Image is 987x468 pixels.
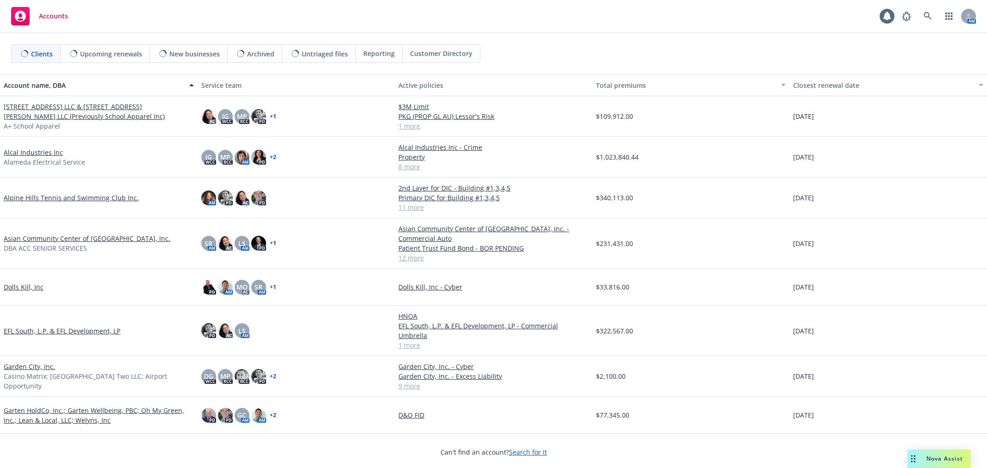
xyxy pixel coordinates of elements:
div: Service team [201,80,391,90]
span: LS [238,239,246,248]
a: 8 more [398,162,589,172]
span: [DATE] [793,152,814,162]
span: SR [205,239,212,248]
span: MP [220,371,230,381]
span: New businesses [169,49,220,59]
img: photo [251,191,266,205]
span: Archived [247,49,274,59]
span: MP [220,152,230,162]
span: $1,023,840.44 [596,152,639,162]
span: Reporting [363,49,395,58]
a: + 2 [270,154,276,160]
a: PKG (PROP GL AU) Lessor's Risk [398,111,589,121]
img: photo [218,191,233,205]
span: JG [222,111,229,121]
span: MQ [236,282,248,292]
button: Active policies [395,74,592,96]
div: Active policies [398,80,589,90]
img: photo [201,408,216,423]
span: Upcoming renewals [80,49,142,59]
img: photo [201,280,216,295]
a: Alcal Industries Inc [4,148,63,157]
a: + 1 [270,114,276,119]
img: photo [251,369,266,384]
span: Can't find an account? [441,447,547,457]
span: DBA ACC SENIOR SERVICES [4,243,87,253]
span: [DATE] [793,371,814,381]
span: Untriaged files [302,49,348,59]
span: LS [238,326,246,336]
a: + 2 [270,413,276,418]
a: Garten HoldCo, Inc.; Garten Wellbeing, PBC; Oh My Green, Inc.; Lean & Local, LLC; Welyns, Inc [4,406,194,425]
span: A+ School Apparel [4,121,60,131]
a: + 2 [270,374,276,379]
span: $77,345.00 [596,410,629,420]
span: $231,431.00 [596,239,633,248]
span: [DATE] [793,193,814,203]
button: Total premiums [592,74,790,96]
span: $2,100.00 [596,371,626,381]
a: Search [919,7,937,25]
span: Accounts [39,12,68,20]
button: Service team [198,74,395,96]
span: Clients [31,49,53,59]
img: photo [218,323,233,338]
div: Account name, DBA [4,80,184,90]
span: [DATE] [793,282,814,292]
a: Garden City, Inc. - Excess Liability [398,371,589,381]
a: Switch app [940,7,958,25]
a: EFL South, L.P. & EFL Development, LP [4,326,120,336]
a: Asian Community Center of [GEOGRAPHIC_DATA], Inc. - Commercial Auto [398,224,589,243]
a: Property [398,152,589,162]
img: photo [235,150,249,165]
div: Total premiums [596,80,776,90]
a: $3M Limit [398,102,589,111]
span: $33,816.00 [596,282,629,292]
span: [DATE] [793,326,814,336]
span: Alameda Electrical Service [4,157,85,167]
div: Closest renewal date [793,80,973,90]
span: $322,567.00 [596,326,633,336]
a: Alcal Industries Inc - Crime [398,142,589,152]
a: + 1 [270,284,276,290]
a: Asian Community Center of [GEOGRAPHIC_DATA], Inc. [4,234,170,243]
a: Search for it [509,448,547,456]
span: SR [255,282,262,292]
a: Accounts [7,3,72,29]
img: photo [251,109,266,124]
span: Casino Matrix; [GEOGRAPHIC_DATA] Two LLC; Airport Opportunity [4,371,194,391]
img: photo [235,369,249,384]
a: [STREET_ADDRESS] LLC & [STREET_ADDRESS][PERSON_NAME] LLC (Previously School Apparel Inc) [4,102,194,121]
img: photo [218,280,233,295]
span: $109,912.00 [596,111,633,121]
a: + 1 [270,240,276,246]
img: photo [235,191,249,205]
span: [DATE] [793,410,814,420]
a: Patient Trust Fund Bond - BOR PENDING [398,243,589,253]
img: photo [201,191,216,205]
a: Dolls Kill, Inc - Cyber [398,282,589,292]
img: photo [201,323,216,338]
a: Primary DIC for Building #1,3,4,5 [398,193,589,203]
a: Dolls Kill, Inc [4,282,43,292]
span: [DATE] [793,111,814,121]
a: Garden City, Inc. [4,362,55,371]
span: [DATE] [793,239,814,248]
a: 1 more [398,340,589,350]
a: 9 more [398,381,589,391]
span: MP [237,111,247,121]
img: photo [218,236,233,251]
div: Drag to move [907,450,919,468]
a: 11 more [398,203,589,212]
span: DG [204,371,213,381]
a: HNOA [398,311,589,321]
span: Customer Directory [410,49,472,58]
